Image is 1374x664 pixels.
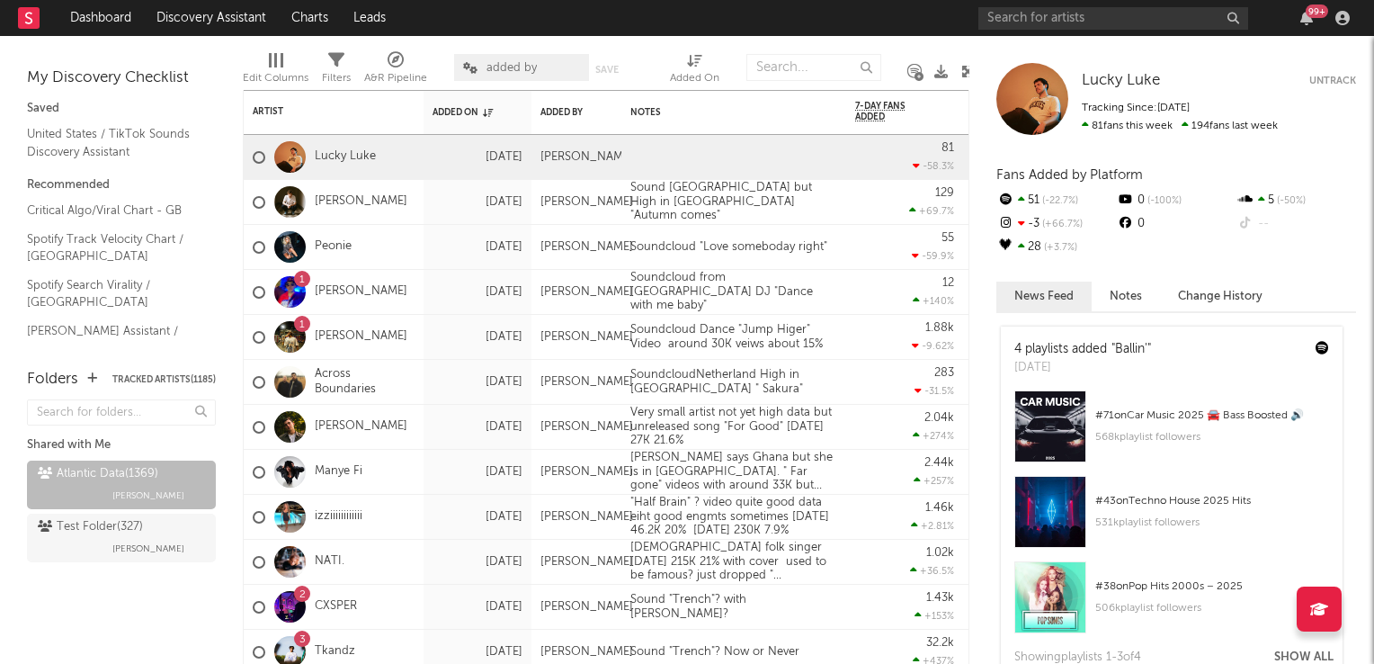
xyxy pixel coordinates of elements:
div: Notes [630,107,810,118]
div: [PERSON_NAME] [540,645,633,660]
div: 28 [996,236,1116,259]
div: Saved [27,98,216,120]
div: Edit Columns [243,45,308,97]
div: +153 % [915,610,954,622]
button: Show All [1274,651,1334,663]
div: # 43 on Techno House 2025 Hits [1095,490,1329,512]
div: # 38 on Pop Hits 2000s – 2025 [1095,576,1329,597]
div: +140 % [913,295,954,307]
button: Tracked Artists(1185) [112,375,216,384]
a: Tkandz [315,644,355,660]
div: Filters [322,67,351,89]
div: [PERSON_NAME] says Ghana but she is in [GEOGRAPHIC_DATA]. " Far gone" videos with around 33K but ... [621,451,846,493]
div: [PERSON_NAME] [540,240,633,255]
div: Test Folder ( 327 ) [38,516,143,538]
a: [PERSON_NAME] [315,419,407,435]
a: Peonie [315,239,352,255]
div: Artist [253,106,388,117]
div: [DATE] [433,372,522,393]
div: [DATE] [433,192,522,213]
div: 4 playlists added [1014,340,1151,359]
a: [PERSON_NAME] [315,284,407,300]
a: #71onCar Music 2025 🚘 Bass Boosted 🔊568kplaylist followers [1001,390,1343,476]
a: Lucky Luke [1082,72,1160,90]
button: 99+ [1300,11,1313,25]
button: Untrack [1309,72,1356,90]
div: [DATE] [433,642,522,663]
a: Lucky Luke [315,149,376,165]
a: [PERSON_NAME] [315,194,407,210]
div: Added On [670,45,719,97]
div: +36.5 % [910,565,954,577]
div: [DATE] [433,147,522,168]
div: A&R Pipeline [364,67,427,89]
div: Filters [322,45,351,97]
div: [PERSON_NAME] [540,330,633,345]
a: #38onPop Hits 2000s – 2025506kplaylist followers [1001,561,1343,647]
div: [PERSON_NAME] [540,150,633,165]
div: 531k playlist followers [1095,512,1329,534]
span: +3.7 % [1041,243,1077,253]
div: +69.7 % [909,205,954,217]
button: Change History [1160,282,1280,311]
div: 99 + [1306,4,1328,18]
div: [PERSON_NAME] [540,195,633,210]
div: [DATE] [433,507,522,528]
div: Added By [540,107,585,118]
div: 5 [1236,189,1356,212]
div: 51 [996,189,1116,212]
div: Sound "Trench"? with [PERSON_NAME]? [621,593,846,621]
div: -59.9 % [912,250,954,262]
button: News Feed [996,282,1092,311]
div: [PERSON_NAME] [540,420,633,435]
div: [PERSON_NAME] [540,465,633,480]
span: 194 fans last week [1082,121,1278,131]
div: 12 [942,277,954,289]
div: [PERSON_NAME] [540,555,633,570]
div: [PERSON_NAME] [540,285,633,300]
div: Very small artist not yet high data but unreleased song "For Good" [DATE] 27K 21.6% [621,406,846,448]
div: 129 [935,187,954,199]
div: SoundcloudNetherland High in [GEOGRAPHIC_DATA] " Sakura" [621,368,846,396]
div: +257 % [914,475,954,487]
div: -3 [996,212,1116,236]
div: [PERSON_NAME] [540,375,633,390]
div: Recommended [27,175,216,196]
div: Edit Columns [243,67,308,89]
button: Save [595,65,619,75]
a: United States / TikTok Sounds Discovery Assistant [27,124,198,161]
a: "Ballin'" [1111,343,1151,355]
div: Folders [27,369,78,390]
div: [PERSON_NAME] [540,510,633,525]
div: [DATE] [433,462,522,483]
div: 283 [934,367,954,379]
div: # 71 on Car Music 2025 🚘 Bass Boosted 🔊 [1095,405,1329,426]
a: Spotify Search Virality / [GEOGRAPHIC_DATA] [27,275,198,312]
div: 32.2k [926,637,954,649]
div: -31.5 % [915,385,954,397]
div: +274 % [913,430,954,442]
div: [DATE] [433,597,522,618]
input: Search for artists [978,7,1248,30]
div: Soundcloud "Love someboday right" [621,240,836,255]
div: 0 [1116,212,1236,236]
div: A&R Pipeline [364,45,427,97]
div: 1.88k [925,322,954,334]
div: [DATE] [433,237,522,258]
div: -58.3 % [913,160,954,172]
div: -9.62 % [912,340,954,352]
div: 1.46k [925,502,954,514]
div: [DATE] [433,282,522,303]
span: [PERSON_NAME] [112,538,184,560]
a: Critical Algo/Viral Chart - GB [27,201,198,220]
div: Sound "Trench"? Now or Never [621,645,808,660]
div: 55 [941,232,954,244]
div: [PERSON_NAME] [540,600,633,615]
div: Atlantic Data ( 1369 ) [38,463,158,485]
div: Added On [433,107,495,118]
span: -22.7 % [1039,196,1078,206]
div: "Half Brain" ? video quite good data eiht good engmts sometimes [DATE] 46.2K 20% [DATE] 230K 7.9% [621,496,846,538]
a: Spotify Track Velocity Chart / [GEOGRAPHIC_DATA] [27,229,198,266]
span: 7-Day Fans Added [855,101,927,122]
div: 0 [1116,189,1236,212]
